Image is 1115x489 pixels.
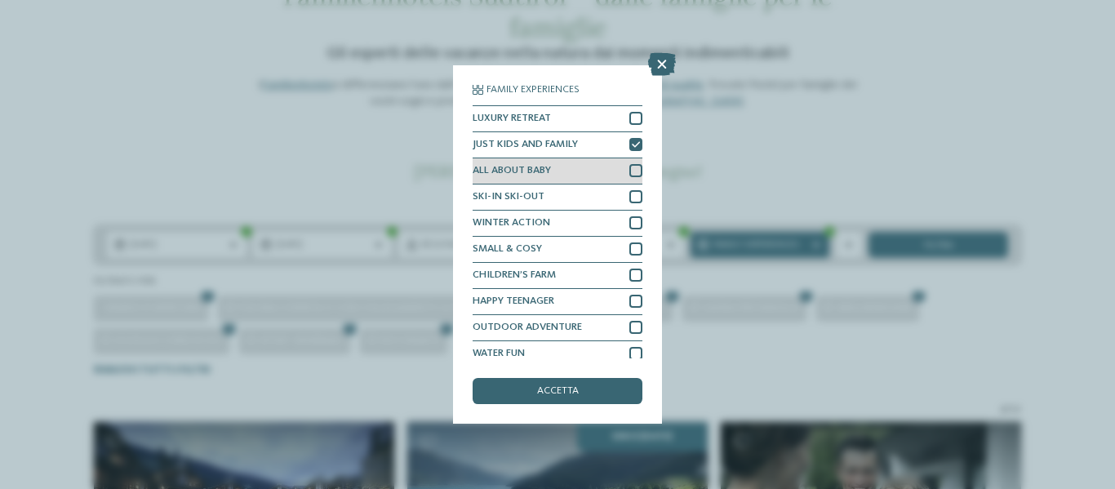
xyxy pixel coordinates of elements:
span: accetta [537,386,579,397]
span: WATER FUN [473,349,525,359]
span: CHILDREN’S FARM [473,270,556,281]
span: OUTDOOR ADVENTURE [473,322,582,333]
span: LUXURY RETREAT [473,113,551,124]
span: SKI-IN SKI-OUT [473,192,544,202]
span: JUST KIDS AND FAMILY [473,140,578,150]
span: Family Experiences [486,85,580,96]
span: HAPPY TEENAGER [473,296,554,307]
span: SMALL & COSY [473,244,542,255]
span: WINTER ACTION [473,218,550,229]
span: ALL ABOUT BABY [473,166,551,176]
